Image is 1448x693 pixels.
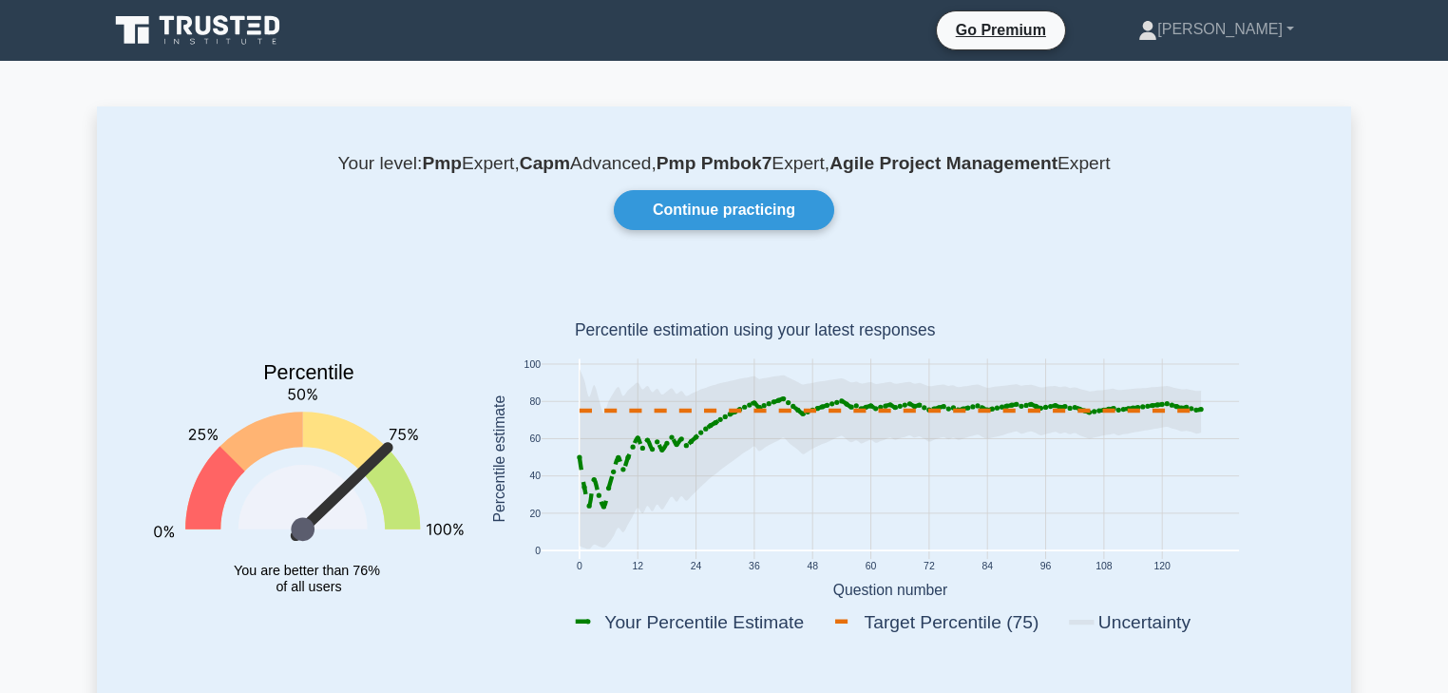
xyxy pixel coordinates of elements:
b: Pmp [422,153,462,173]
text: 36 [749,562,760,572]
text: 0 [577,562,582,572]
text: Percentile estimation using your latest responses [575,321,936,340]
text: 40 [529,472,541,482]
b: Capm [520,153,570,173]
p: Your level: Expert, Advanced, Expert, Expert [143,152,1305,175]
text: Percentile estimate [491,395,507,523]
text: 80 [529,396,541,407]
text: 24 [691,562,702,572]
tspan: of all users [276,579,341,594]
text: 12 [632,562,643,572]
tspan: You are better than 76% [234,563,380,578]
b: Pmp Pmbok7 [657,153,772,173]
b: Agile Project Management [829,153,1057,173]
text: 72 [924,562,935,572]
text: 120 [1153,562,1171,572]
text: 108 [1096,562,1113,572]
text: Percentile [263,362,354,385]
a: [PERSON_NAME] [1093,10,1340,48]
text: 0 [535,546,541,556]
text: 48 [807,562,818,572]
text: 84 [981,562,993,572]
text: Question number [833,582,948,598]
text: 60 [529,434,541,445]
text: 20 [529,509,541,519]
a: Go Premium [944,18,1057,42]
a: Continue practicing [614,190,834,230]
text: 96 [1040,562,1052,572]
text: 60 [866,562,877,572]
text: 100 [524,359,542,370]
